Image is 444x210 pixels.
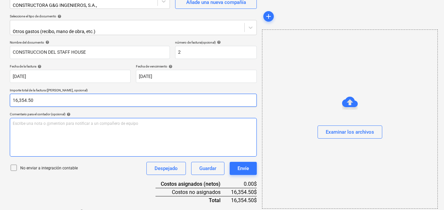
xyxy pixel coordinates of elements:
div: 16,354.50$ [231,188,257,196]
input: Importe total de la factura (coste neto, opcional) [10,94,257,107]
div: Costos no asignados [156,188,231,196]
span: help [56,14,61,18]
div: 0.00$ [231,180,257,188]
span: help [216,40,221,44]
input: Fecha de factura no especificada [10,70,131,83]
span: help [65,112,71,116]
div: Despejado [155,164,178,173]
span: help [44,40,49,44]
button: Guardar [191,162,224,175]
button: Envíe [230,162,257,175]
div: Comentario para el contador (opcional) [10,112,257,116]
div: Otros gastos (recibo, mano de obra, etc.) [13,29,169,34]
div: Envíe [238,164,249,173]
div: número de factura (opcional) [175,40,257,45]
input: número de factura [175,46,257,59]
div: Fecha de la factura [10,64,131,68]
div: Nombre del documento [10,40,170,45]
span: add [265,12,272,20]
button: Despejado [146,162,186,175]
div: Costos asignados (netos) [156,180,231,188]
input: Fecha de vencimiento no especificada [136,70,257,83]
div: Seleccione el tipo de documento [10,14,257,18]
div: Total [156,196,231,204]
button: Examinar los archivos [318,125,382,139]
div: 16,354.50$ [231,196,257,204]
iframe: Chat Widget [411,179,444,210]
div: CONSTRUCTORA G&G INGENIEROS, S.A., [13,3,126,8]
div: Examinar los archivos [262,29,438,209]
div: Widget de chat [411,179,444,210]
input: Nombre del documento [10,46,170,59]
span: help [36,65,41,68]
p: No enviar a integración contable [20,165,78,171]
div: Fecha de vencimiento [136,64,257,68]
div: Examinar los archivos [326,128,374,136]
p: Importe total de la factura ([PERSON_NAME], opcional) [10,88,257,94]
div: Guardar [199,164,216,173]
span: help [167,65,173,68]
